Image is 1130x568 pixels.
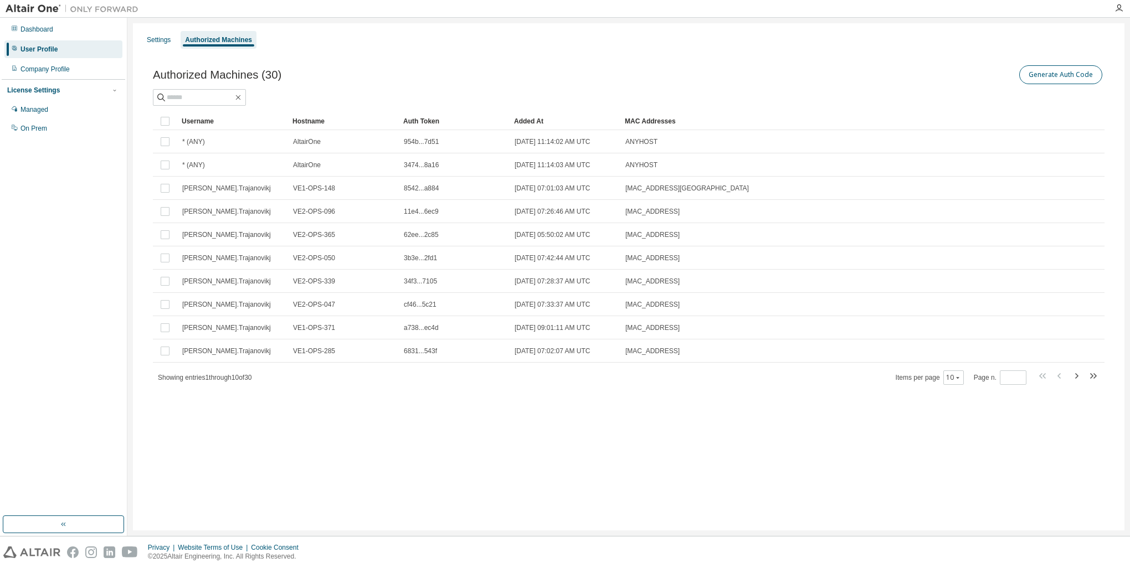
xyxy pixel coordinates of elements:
[514,112,616,130] div: Added At
[625,161,658,169] span: ANYHOST
[293,323,335,332] span: VE1-OPS-371
[20,105,48,114] div: Managed
[6,3,144,14] img: Altair One
[20,124,47,133] div: On Prem
[403,112,505,130] div: Auth Token
[404,161,439,169] span: 3474...8a16
[515,207,590,216] span: [DATE] 07:26:46 AM UTC
[148,552,305,561] p: © 2025 Altair Engineering, Inc. All Rights Reserved.
[182,230,271,239] span: [PERSON_NAME].Trajanovikj
[182,347,271,355] span: [PERSON_NAME].Trajanovikj
[625,230,680,239] span: [MAC_ADDRESS]
[293,277,335,286] span: VE2-OPS-339
[625,137,658,146] span: ANYHOST
[182,323,271,332] span: [PERSON_NAME].Trajanovikj
[293,230,335,239] span: VE2-OPS-365
[182,184,271,193] span: [PERSON_NAME].Trajanovikj
[182,277,271,286] span: [PERSON_NAME].Trajanovikj
[404,207,439,216] span: 11e4...6ec9
[515,300,590,309] span: [DATE] 07:33:37 AM UTC
[20,65,70,74] div: Company Profile
[104,546,115,558] img: linkedin.svg
[625,207,680,216] span: [MAC_ADDRESS]
[625,112,988,130] div: MAC Addresses
[625,300,680,309] span: [MAC_ADDRESS]
[293,347,335,355] span: VE1-OPS-285
[1019,65,1102,84] button: Generate Auth Code
[147,35,171,44] div: Settings
[178,543,251,552] div: Website Terms of Use
[515,347,590,355] span: [DATE] 07:02:07 AM UTC
[182,254,271,262] span: [PERSON_NAME].Trajanovikj
[148,543,178,552] div: Privacy
[182,161,205,169] span: * (ANY)
[293,184,335,193] span: VE1-OPS-148
[974,370,1026,385] span: Page n.
[515,230,590,239] span: [DATE] 05:50:02 AM UTC
[293,161,321,169] span: AltairOne
[404,277,437,286] span: 34f3...7105
[182,300,271,309] span: [PERSON_NAME].Trajanovikj
[625,184,749,193] span: [MAC_ADDRESS][GEOGRAPHIC_DATA]
[404,137,439,146] span: 954b...7d51
[158,374,252,381] span: Showing entries 1 through 10 of 30
[20,25,53,34] div: Dashboard
[85,546,97,558] img: instagram.svg
[293,137,321,146] span: AltairOne
[515,323,590,332] span: [DATE] 09:01:11 AM UTC
[251,543,305,552] div: Cookie Consent
[122,546,138,558] img: youtube.svg
[515,161,590,169] span: [DATE] 11:14:03 AM UTC
[293,207,335,216] span: VE2-OPS-096
[185,35,252,44] div: Authorized Machines
[515,137,590,146] span: [DATE] 11:14:02 AM UTC
[404,323,439,332] span: a738...ec4d
[625,254,680,262] span: [MAC_ADDRESS]
[515,277,590,286] span: [DATE] 07:28:37 AM UTC
[896,370,964,385] span: Items per page
[20,45,58,54] div: User Profile
[625,323,680,332] span: [MAC_ADDRESS]
[182,207,271,216] span: [PERSON_NAME].Trajanovikj
[292,112,394,130] div: Hostname
[515,184,590,193] span: [DATE] 07:01:03 AM UTC
[182,112,284,130] div: Username
[153,69,281,81] span: Authorized Machines (30)
[182,137,205,146] span: * (ANY)
[404,184,439,193] span: 8542...a884
[625,277,680,286] span: [MAC_ADDRESS]
[404,300,436,309] span: cf46...5c21
[404,230,439,239] span: 62ee...2c85
[7,86,60,95] div: License Settings
[293,254,335,262] span: VE2-OPS-050
[404,347,437,355] span: 6831...543f
[946,373,961,382] button: 10
[404,254,437,262] span: 3b3e...2fd1
[293,300,335,309] span: VE2-OPS-047
[3,546,60,558] img: altair_logo.svg
[67,546,79,558] img: facebook.svg
[625,347,680,355] span: [MAC_ADDRESS]
[515,254,590,262] span: [DATE] 07:42:44 AM UTC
